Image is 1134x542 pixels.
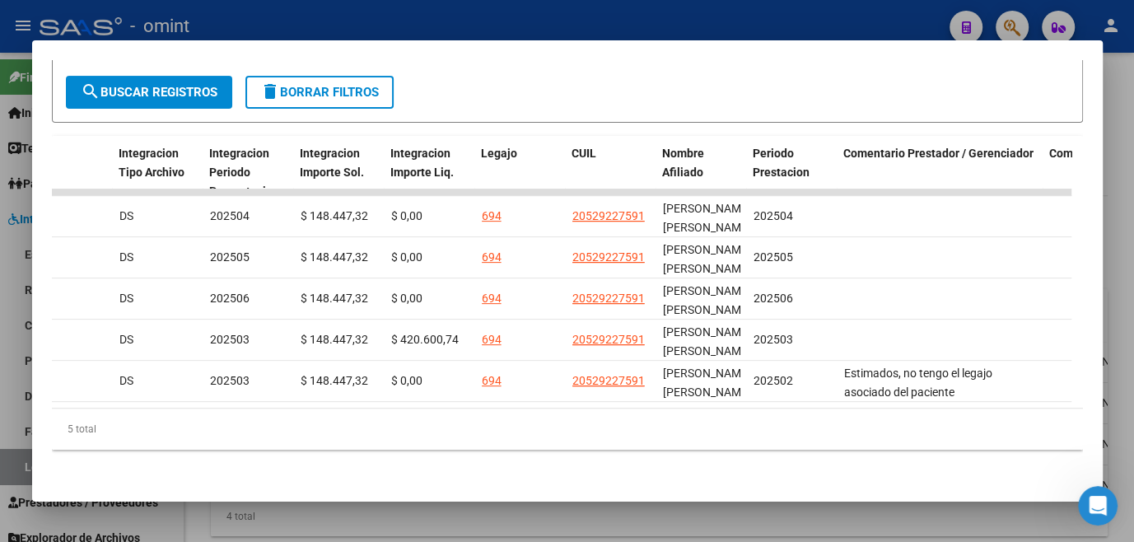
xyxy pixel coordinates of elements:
span: 202505 [754,250,793,264]
span: 20529227591 [572,209,645,222]
span: 20529227591 [572,333,645,346]
span: [PERSON_NAME] [PERSON_NAME] [663,284,751,316]
span: [PERSON_NAME] [PERSON_NAME] [663,367,751,399]
span: 202503 [210,374,250,387]
div: 694 [482,207,502,226]
span: DS [119,374,133,387]
span: $ 148.447,32 [301,333,368,346]
span: 20529227591 [572,250,645,264]
span: [PERSON_NAME] [PERSON_NAME] [663,202,751,234]
span: 202504 [754,209,793,222]
mat-icon: search [81,82,100,101]
span: 202502 [754,374,793,387]
datatable-header-cell: Legajo [474,136,565,208]
button: Buscar Registros [66,76,232,109]
datatable-header-cell: Periodo Prestacion [746,136,837,208]
span: 202506 [754,292,793,305]
span: 202504 [210,209,250,222]
span: $ 148.447,32 [301,292,368,305]
datatable-header-cell: Integracion Importe Liq. [384,136,474,208]
div: 5 total [52,409,1083,450]
mat-icon: delete [260,82,280,101]
span: [PERSON_NAME] [PERSON_NAME] [663,243,751,275]
iframe: Intercom live chat [1078,486,1118,526]
datatable-header-cell: Nombre Afiliado [656,136,746,208]
datatable-header-cell: Integracion Importe Sol. [293,136,384,208]
span: 202503 [754,333,793,346]
span: 20529227591 [572,374,645,387]
span: 202505 [210,250,250,264]
span: [PERSON_NAME] [PERSON_NAME] [663,325,751,357]
span: DS [119,292,133,305]
span: DS [119,333,133,346]
span: Integracion Importe Liq. [390,147,454,179]
span: DS [119,250,133,264]
datatable-header-cell: Integracion Periodo Presentacion [203,136,293,208]
span: 20529227591 [572,292,645,305]
span: Integracion Importe Sol. [300,147,364,179]
span: 202503 [210,333,250,346]
datatable-header-cell: Comentario Prestador / Gerenciador [837,136,1043,208]
span: Borrar Filtros [260,85,379,100]
datatable-header-cell: CUIL [565,136,656,208]
span: 202506 [210,292,250,305]
div: 694 [482,248,502,267]
datatable-header-cell: Integracion Tipo Archivo [112,136,203,208]
span: $ 0,00 [391,209,422,222]
span: $ 420.600,74 [391,333,459,346]
span: Comentario Prestador / Gerenciador [843,147,1034,160]
span: $ 148.447,32 [301,374,368,387]
span: DS [119,209,133,222]
span: CUIL [572,147,596,160]
span: Integracion Tipo Archivo [119,147,184,179]
button: Borrar Filtros [245,76,394,109]
span: Nombre Afiliado [662,147,704,179]
div: 694 [482,330,502,349]
span: Integracion Periodo Presentacion [209,147,279,198]
span: $ 0,00 [391,250,422,264]
span: $ 148.447,32 [301,250,368,264]
span: Buscar Registros [81,85,217,100]
span: $ 0,00 [391,292,422,305]
span: Estimados, no tengo el legajo asociado del paciente [PERSON_NAME], DNI 52922759 [844,367,1011,418]
span: $ 148.447,32 [301,209,368,222]
span: $ 0,00 [391,374,422,387]
span: Periodo Prestacion [753,147,810,179]
div: 694 [482,371,502,390]
div: 694 [482,289,502,308]
span: Legajo [481,147,517,160]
